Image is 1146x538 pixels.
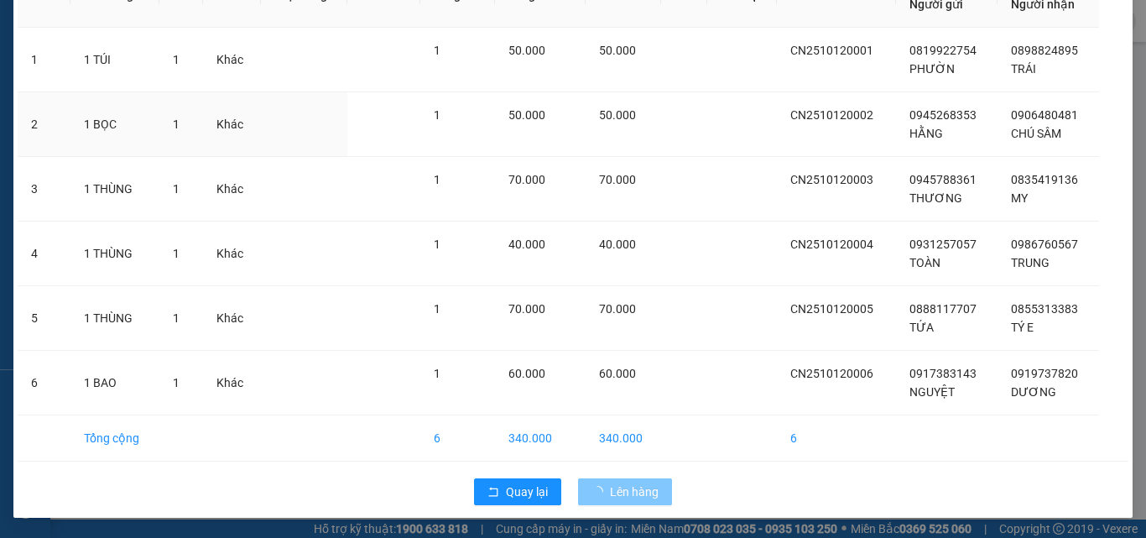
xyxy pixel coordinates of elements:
[790,302,873,316] span: CN2510120005
[909,44,977,57] span: 0819922754
[70,92,159,157] td: 1 BỌC
[909,62,955,76] span: PHƯỜN
[909,173,977,186] span: 0945788361
[70,222,159,286] td: 1 THÙNG
[1011,127,1061,140] span: CHÚ SÂM
[1011,108,1078,122] span: 0906480481
[70,351,159,415] td: 1 BAO
[203,28,261,92] td: Khác
[909,238,977,251] span: 0931257057
[578,478,672,505] button: Lên hàng
[1011,256,1050,269] span: TRUNG
[70,286,159,351] td: 1 THÙNG
[18,351,70,415] td: 6
[506,483,548,501] span: Quay lại
[599,302,636,316] span: 70.000
[790,44,873,57] span: CN2510120001
[420,415,496,462] td: 6
[495,415,585,462] td: 340.000
[508,238,545,251] span: 40.000
[203,92,261,157] td: Khác
[434,367,440,380] span: 1
[434,44,440,57] span: 1
[610,483,659,501] span: Lên hàng
[18,286,70,351] td: 5
[1011,238,1078,251] span: 0986760567
[18,157,70,222] td: 3
[203,222,261,286] td: Khác
[203,286,261,351] td: Khác
[790,238,873,251] span: CN2510120004
[1011,173,1078,186] span: 0835419136
[508,44,545,57] span: 50.000
[1011,44,1078,57] span: 0898824895
[173,182,180,196] span: 1
[508,173,545,186] span: 70.000
[434,302,440,316] span: 1
[1011,191,1028,205] span: MY
[18,222,70,286] td: 4
[909,256,940,269] span: TOÀN
[173,247,180,260] span: 1
[508,302,545,316] span: 70.000
[173,118,180,131] span: 1
[173,376,180,389] span: 1
[790,108,873,122] span: CN2510120002
[1011,321,1034,334] span: TÝ E
[790,367,873,380] span: CN2510120006
[909,367,977,380] span: 0917383143
[909,302,977,316] span: 0888117707
[909,191,962,205] span: THƯƠNG
[173,53,180,66] span: 1
[70,28,159,92] td: 1 TÚI
[777,415,896,462] td: 6
[173,311,180,325] span: 1
[434,238,440,251] span: 1
[790,173,873,186] span: CN2510120003
[203,157,261,222] td: Khác
[508,367,545,380] span: 60.000
[203,351,261,415] td: Khác
[599,108,636,122] span: 50.000
[1011,385,1056,399] span: DƯƠNG
[909,385,955,399] span: NGUYỆT
[1011,367,1078,380] span: 0919737820
[599,367,636,380] span: 60.000
[599,238,636,251] span: 40.000
[434,173,440,186] span: 1
[1011,62,1036,76] span: TRÁI
[599,173,636,186] span: 70.000
[909,108,977,122] span: 0945268353
[474,478,561,505] button: rollbackQuay lại
[487,486,499,499] span: rollback
[591,486,610,498] span: loading
[70,415,159,462] td: Tổng cộng
[586,415,662,462] td: 340.000
[909,321,934,334] span: TỨA
[599,44,636,57] span: 50.000
[18,28,70,92] td: 1
[1011,302,1078,316] span: 0855313383
[18,92,70,157] td: 2
[508,108,545,122] span: 50.000
[434,108,440,122] span: 1
[909,127,943,140] span: HẰNG
[70,157,159,222] td: 1 THÙNG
